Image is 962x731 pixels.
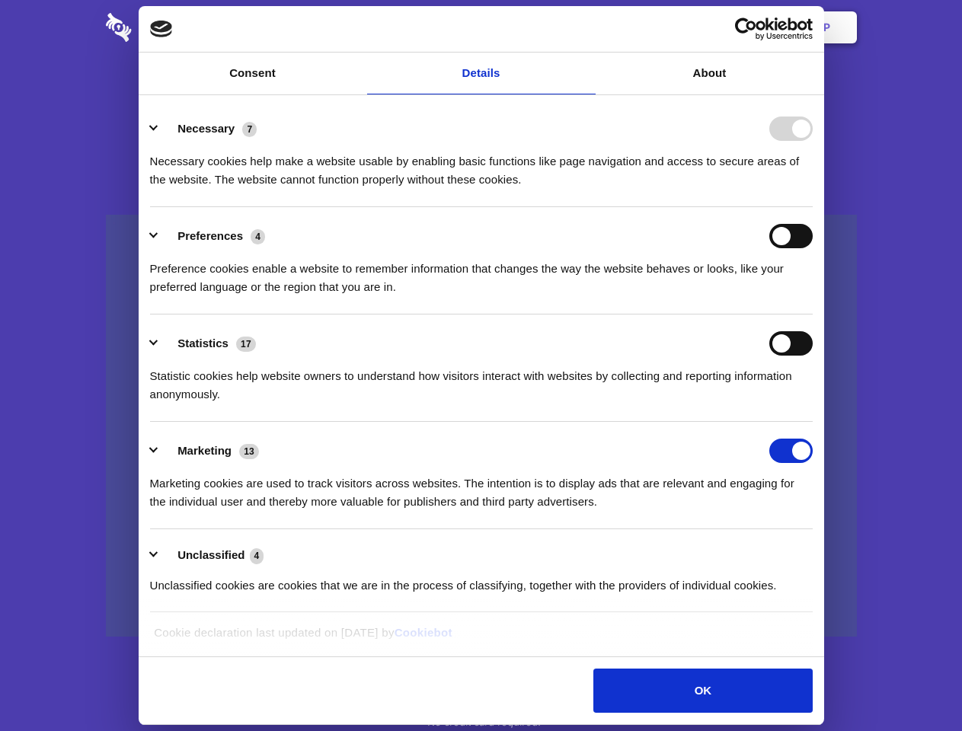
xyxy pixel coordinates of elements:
button: Marketing (13) [150,439,269,463]
div: Preference cookies enable a website to remember information that changes the way the website beha... [150,248,813,296]
iframe: Drift Widget Chat Controller [886,655,944,713]
span: 4 [250,548,264,563]
button: Necessary (7) [150,117,267,141]
span: 17 [236,337,256,352]
label: Preferences [177,229,243,242]
span: 4 [251,229,265,244]
button: OK [593,669,812,713]
label: Marketing [177,444,232,457]
button: Preferences (4) [150,224,275,248]
a: Cookiebot [395,626,452,639]
a: About [596,53,824,94]
a: Consent [139,53,367,94]
div: Cookie declaration last updated on [DATE] by [142,624,820,653]
div: Unclassified cookies are cookies that we are in the process of classifying, together with the pro... [150,565,813,595]
a: Pricing [447,4,513,51]
img: logo-wordmark-white-trans-d4663122ce5f474addd5e946df7df03e33cb6a1c49d2221995e7729f52c070b2.svg [106,13,236,42]
a: Usercentrics Cookiebot - opens in a new window [679,18,813,40]
a: Wistia video thumbnail [106,215,857,637]
div: Necessary cookies help make a website usable by enabling basic functions like page navigation and... [150,141,813,189]
h4: Auto-redaction of sensitive data, encrypted data sharing and self-destructing private chats. Shar... [106,139,857,189]
label: Statistics [177,337,229,350]
img: logo [150,21,173,37]
button: Statistics (17) [150,331,266,356]
a: Contact [618,4,688,51]
div: Statistic cookies help website owners to understand how visitors interact with websites by collec... [150,356,813,404]
div: Marketing cookies are used to track visitors across websites. The intention is to display ads tha... [150,463,813,511]
span: 7 [242,122,257,137]
a: Login [691,4,757,51]
label: Necessary [177,122,235,135]
span: 13 [239,444,259,459]
a: Details [367,53,596,94]
button: Unclassified (4) [150,546,273,565]
h1: Eliminate Slack Data Loss. [106,69,857,123]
